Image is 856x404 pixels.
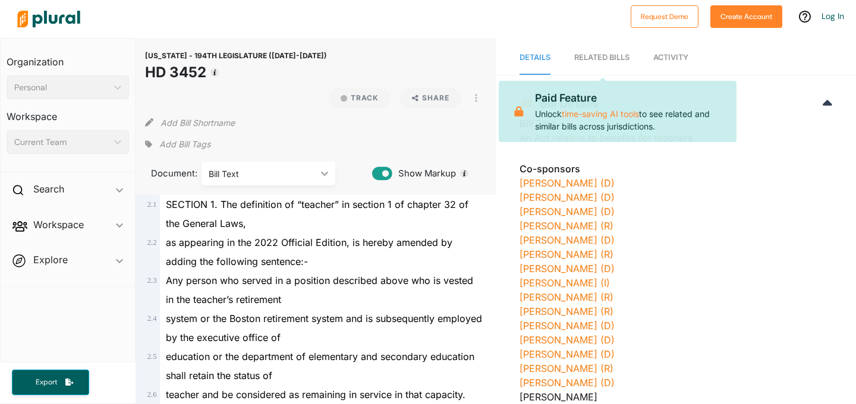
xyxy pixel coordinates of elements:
span: 2 . 6 [147,390,157,399]
a: [PERSON_NAME] (R) [520,248,613,260]
button: Request Demo [631,5,698,28]
div: Tooltip anchor [459,168,470,179]
button: Add Bill Shortname [160,113,235,132]
button: Export [12,370,89,395]
h2: Search [33,182,64,195]
span: Document: [145,167,187,180]
a: [PERSON_NAME] (R) [520,220,613,232]
button: Create Account [710,5,782,28]
div: Current Team [14,136,109,149]
span: Any person who served in a position described above who is vested in the teacher’s retirement [166,274,473,305]
button: Share [400,88,461,108]
div: Tooltip anchor [209,67,220,78]
h3: Co-sponsors [520,162,832,176]
a: [PERSON_NAME] (D) [520,234,615,246]
span: Export [27,377,65,387]
a: [PERSON_NAME] (D) [520,263,615,274]
span: 2 . 1 [147,200,157,209]
span: education or the department of elementary and secondary education shall retain the status of [166,351,474,381]
span: SECTION 1. The definition of “teacher” in section 1 of chapter 32 of the General Laws, [166,198,468,229]
a: time-saving AI tools [562,109,639,119]
h3: Organization [7,45,129,71]
a: Create Account [710,10,782,22]
a: RELATED BILLS [574,41,630,75]
div: Personal [14,81,109,94]
p: Paid Feature [535,90,727,106]
span: 2 . 4 [147,314,157,323]
span: as appearing in the 2022 Official Edition, is hereby amended by adding the following sentence:- [166,236,452,267]
a: Request Demo [631,10,698,22]
span: Add Bill Tags [159,138,210,150]
button: Track [329,88,391,108]
a: [PERSON_NAME] (D) [520,177,615,189]
a: [PERSON_NAME] (D) [520,348,615,360]
span: system or the Boston retirement system and is subsequently employed by the executive office of [166,313,482,343]
div: [PERSON_NAME] [520,390,832,404]
span: 2 . 5 [147,352,157,361]
a: [PERSON_NAME] (I) [520,277,610,289]
p: Unlock to see related and similar bills across jurisdictions. [535,90,727,132]
a: [PERSON_NAME] (D) [520,206,615,217]
div: Bill Text [209,168,316,180]
a: Log In [822,11,844,21]
span: 2 . 2 [147,238,157,247]
a: Activity [653,41,688,75]
a: [PERSON_NAME] (R) [520,291,613,303]
span: 2 . 3 [147,276,157,285]
button: Share [395,88,466,108]
a: [PERSON_NAME] (D) [520,334,615,346]
h1: HD 3452 [145,62,327,83]
a: [PERSON_NAME] (D) [520,320,615,332]
span: Activity [653,53,688,62]
span: Details [520,53,550,62]
span: Show Markup [392,167,456,180]
div: Add tags [145,135,210,153]
a: [PERSON_NAME] (D) [520,377,615,389]
a: Details [520,41,550,75]
div: RELATED BILLS [574,52,630,63]
h3: Workspace [7,99,129,125]
a: [PERSON_NAME] (R) [520,305,613,317]
span: [US_STATE] - 194TH LEGISLATURE ([DATE]-[DATE]) [145,51,327,60]
span: teacher and be considered as remaining in service in that capacity. [166,389,465,400]
a: [PERSON_NAME] (D) [520,191,615,203]
a: [PERSON_NAME] (R) [520,362,613,374]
